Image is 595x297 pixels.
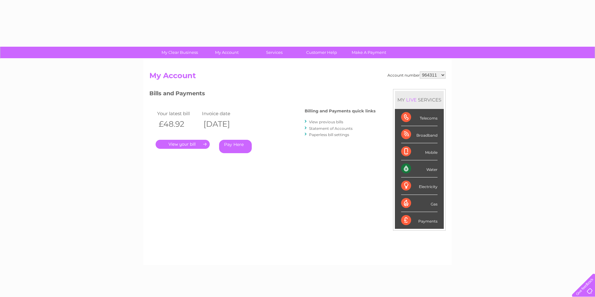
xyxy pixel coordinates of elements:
a: Paperless bill settings [309,132,349,137]
div: Telecoms [401,109,438,126]
div: Water [401,160,438,177]
div: Account number [387,71,446,79]
h4: Billing and Payments quick links [305,109,376,113]
td: Your latest bill [156,109,200,118]
a: Pay Here [219,140,252,153]
a: Services [249,47,300,58]
div: Payments [401,212,438,229]
a: My Account [201,47,253,58]
div: Electricity [401,177,438,195]
a: Statement of Accounts [309,126,353,131]
div: Gas [401,195,438,212]
div: Broadband [401,126,438,143]
th: [DATE] [200,118,245,130]
a: View previous bills [309,120,343,124]
div: LIVE [405,97,418,103]
a: Customer Help [296,47,347,58]
a: My Clear Business [154,47,205,58]
div: Mobile [401,143,438,160]
a: . [156,140,210,149]
a: Make A Payment [343,47,395,58]
h2: My Account [149,71,446,83]
h3: Bills and Payments [149,89,376,100]
th: £48.92 [156,118,200,130]
div: MY SERVICES [395,91,444,109]
td: Invoice date [200,109,245,118]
